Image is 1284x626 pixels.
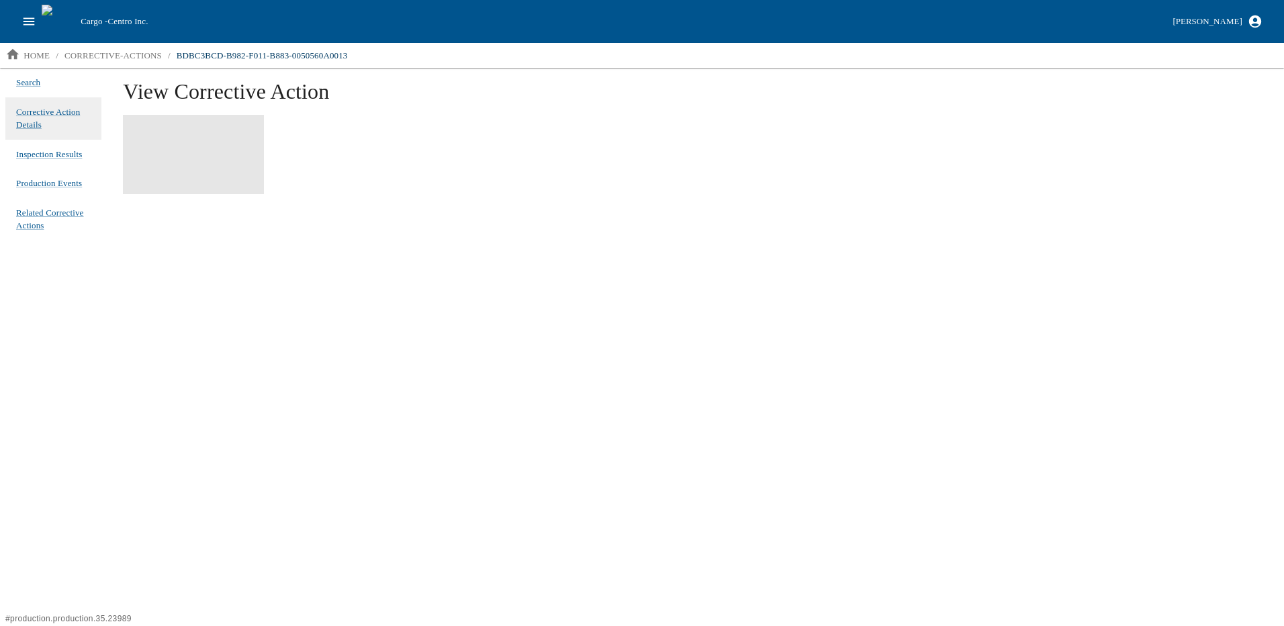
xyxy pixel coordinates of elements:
[64,49,162,62] p: corrective-actions
[16,174,82,193] a: Production Events
[168,49,171,62] li: /
[16,103,91,134] a: Corrective Action Details
[16,204,91,235] a: Related Corrective Actions
[1167,10,1268,34] button: [PERSON_NAME]
[16,76,40,89] span: Search
[177,49,348,62] p: BDBC3BCD-B982-F011-B883-0050560A0013
[16,206,91,232] span: Related Corrective Actions
[59,45,167,66] a: corrective-actions
[16,148,82,161] span: Inspection Results
[16,9,42,34] button: open drawer
[123,79,1268,115] h1: View Corrective Action
[75,15,1167,28] div: Cargo -
[107,16,148,26] span: Centro Inc.
[1173,14,1242,30] div: [PERSON_NAME]
[16,73,40,92] a: Search
[16,145,82,164] a: Inspection Results
[16,105,91,132] span: Corrective Action Details
[56,49,58,62] li: /
[24,49,50,62] p: home
[42,5,75,38] img: cargo logo
[16,177,82,190] span: Production Events
[171,45,353,66] a: BDBC3BCD-B982-F011-B883-0050560A0013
